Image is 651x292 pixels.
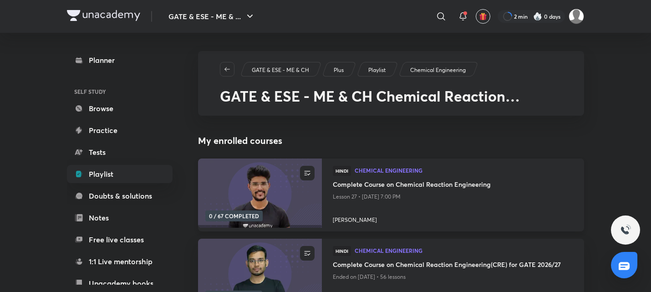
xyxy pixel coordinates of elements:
span: Chemical Engineering [355,248,573,253]
span: Hindi [333,246,351,256]
img: Manasi Raut [569,9,584,24]
a: Notes [67,209,173,227]
p: Ended on [DATE] • 56 lessons [333,271,573,283]
button: avatar [476,9,490,24]
p: Lesson 27 • [DATE] 7:00 PM [333,191,573,203]
img: Company Logo [67,10,140,21]
a: Company Logo [67,10,140,23]
a: 1:1 Live mentorship [67,252,173,271]
a: Planner [67,51,173,69]
span: Chemical Engineering [355,168,573,173]
a: Chemical Engineering [409,66,468,74]
h6: SELF STUDY [67,84,173,99]
a: Practice [67,121,173,139]
span: Hindi [333,166,351,176]
img: ttu [620,225,631,236]
img: avatar [479,12,487,20]
h4: My enrolled courses [198,134,584,148]
a: Playlist [367,66,387,74]
a: Plus [332,66,346,74]
a: Tests [67,143,173,161]
a: Free live classes [67,231,173,249]
a: [PERSON_NAME] [333,212,573,224]
p: Plus [334,66,344,74]
p: Chemical Engineering [410,66,466,74]
img: streak [533,12,542,21]
a: Complete Course on Chemical Reaction Engineering [333,179,573,191]
a: Playlist [67,165,173,183]
p: Playlist [368,66,386,74]
span: GATE & ESE - ME & CH Chemical Reaction Engineering [220,86,520,123]
span: 0 / 67 COMPLETED [205,210,263,221]
a: Browse [67,99,173,118]
p: GATE & ESE - ME & CH [252,66,309,74]
img: new-thumbnail [197,158,323,229]
a: Doubts & solutions [67,187,173,205]
a: Complete Course on Chemical Reaction Engineering(CRE) for GATE 2026/27 [333,260,573,271]
a: new-thumbnail0 / 67 COMPLETED [198,159,322,231]
a: GATE & ESE - ME & CH [250,66,311,74]
button: GATE & ESE - ME & ... [163,7,261,26]
a: Chemical Engineering [355,168,573,174]
a: Chemical Engineering [355,248,573,254]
